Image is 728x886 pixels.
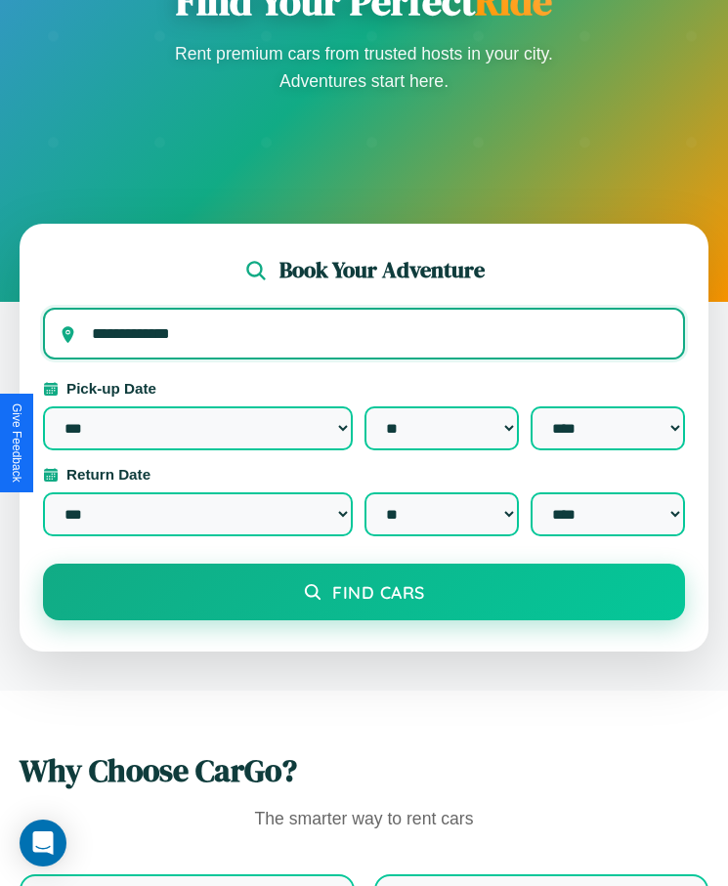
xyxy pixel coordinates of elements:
[43,380,685,397] label: Pick-up Date
[43,564,685,620] button: Find Cars
[279,255,485,285] h2: Book Your Adventure
[20,804,708,835] p: The smarter way to rent cars
[43,466,685,483] label: Return Date
[10,403,23,483] div: Give Feedback
[20,820,66,866] div: Open Intercom Messenger
[20,749,708,792] h2: Why Choose CarGo?
[169,40,560,95] p: Rent premium cars from trusted hosts in your city. Adventures start here.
